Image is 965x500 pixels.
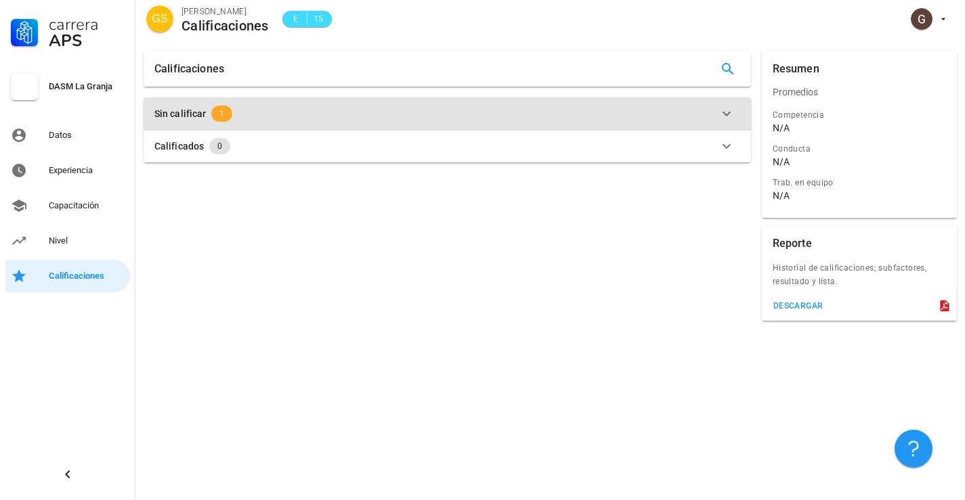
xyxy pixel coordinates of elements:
div: Calificaciones [49,271,125,281]
button: Sin calificar 1 [144,97,751,130]
div: descargar [773,301,823,311]
div: Resumen [773,51,819,87]
div: APS [49,32,125,49]
div: Datos [49,130,125,141]
span: 0 [217,138,222,154]
div: Conducta [773,142,946,156]
div: Calificados [154,139,204,154]
div: [PERSON_NAME] [181,5,269,18]
div: Competencia [773,108,946,122]
span: GS [152,5,167,32]
a: Datos [5,119,130,152]
div: Sin calificar [154,106,206,121]
div: avatar [911,8,932,30]
div: Calificaciones [154,51,224,87]
div: DASM La Granja [49,81,125,92]
a: Experiencia [5,154,130,187]
span: 1 [219,106,224,122]
div: Nivel [49,235,125,246]
div: Trab. en equipo [773,176,946,189]
div: N/A [773,122,790,134]
div: Capacitación [49,200,125,211]
div: Calificaciones [181,18,269,33]
button: Calificados 0 [144,130,751,162]
span: E [291,12,301,26]
a: Capacitación [5,189,130,222]
div: Promedios [762,76,957,108]
div: Historial de calificaciones; subfactores, resultado y lista. [762,261,957,296]
span: 15 [313,12,324,26]
a: Calificaciones [5,260,130,292]
a: Nivel [5,225,130,257]
button: descargar [767,296,829,315]
div: Carrera [49,16,125,32]
div: avatar [146,5,173,32]
div: Experiencia [49,165,125,176]
div: N/A [773,189,790,202]
div: N/A [773,156,790,168]
div: Reporte [773,226,812,261]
